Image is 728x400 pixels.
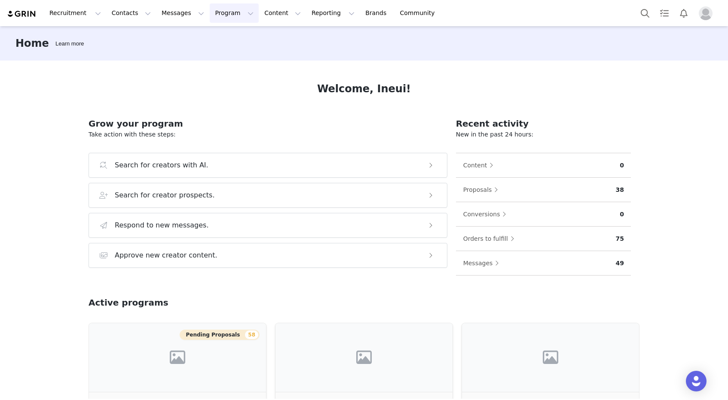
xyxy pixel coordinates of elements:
[89,130,447,139] p: Take action with these steps:
[699,6,713,20] img: placeholder-profile.jpg
[89,243,447,268] button: Approve new creator content.
[180,330,260,340] button: Pending Proposals58
[463,256,504,270] button: Messages
[156,3,209,23] button: Messages
[620,161,624,170] p: 0
[694,6,721,20] button: Profile
[107,3,156,23] button: Contacts
[616,185,624,194] p: 38
[115,190,215,200] h3: Search for creator prospects.
[89,117,447,130] h2: Grow your program
[620,210,624,219] p: 0
[463,158,498,172] button: Content
[15,36,49,51] h3: Home
[674,3,693,23] button: Notifications
[616,234,624,243] p: 75
[7,10,37,18] img: grin logo
[259,3,306,23] button: Content
[306,3,360,23] button: Reporting
[210,3,259,23] button: Program
[395,3,444,23] a: Community
[456,130,631,139] p: New in the past 24 hours:
[317,81,411,97] h1: Welcome, Ineui!
[89,213,447,238] button: Respond to new messages.
[655,3,674,23] a: Tasks
[616,259,624,268] p: 49
[54,39,86,48] div: Tooltip anchor
[463,207,511,221] button: Conversions
[463,183,503,197] button: Proposals
[463,232,519,245] button: Orders to fulfill
[89,296,168,309] h2: Active programs
[456,117,631,130] h2: Recent activity
[115,250,217,261] h3: Approve new creator content.
[636,3,655,23] button: Search
[44,3,106,23] button: Recruitment
[89,183,447,208] button: Search for creator prospects.
[686,371,707,391] div: Open Intercom Messenger
[89,153,447,178] button: Search for creators with AI.
[360,3,394,23] a: Brands
[115,160,208,170] h3: Search for creators with AI.
[115,220,209,230] h3: Respond to new messages.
